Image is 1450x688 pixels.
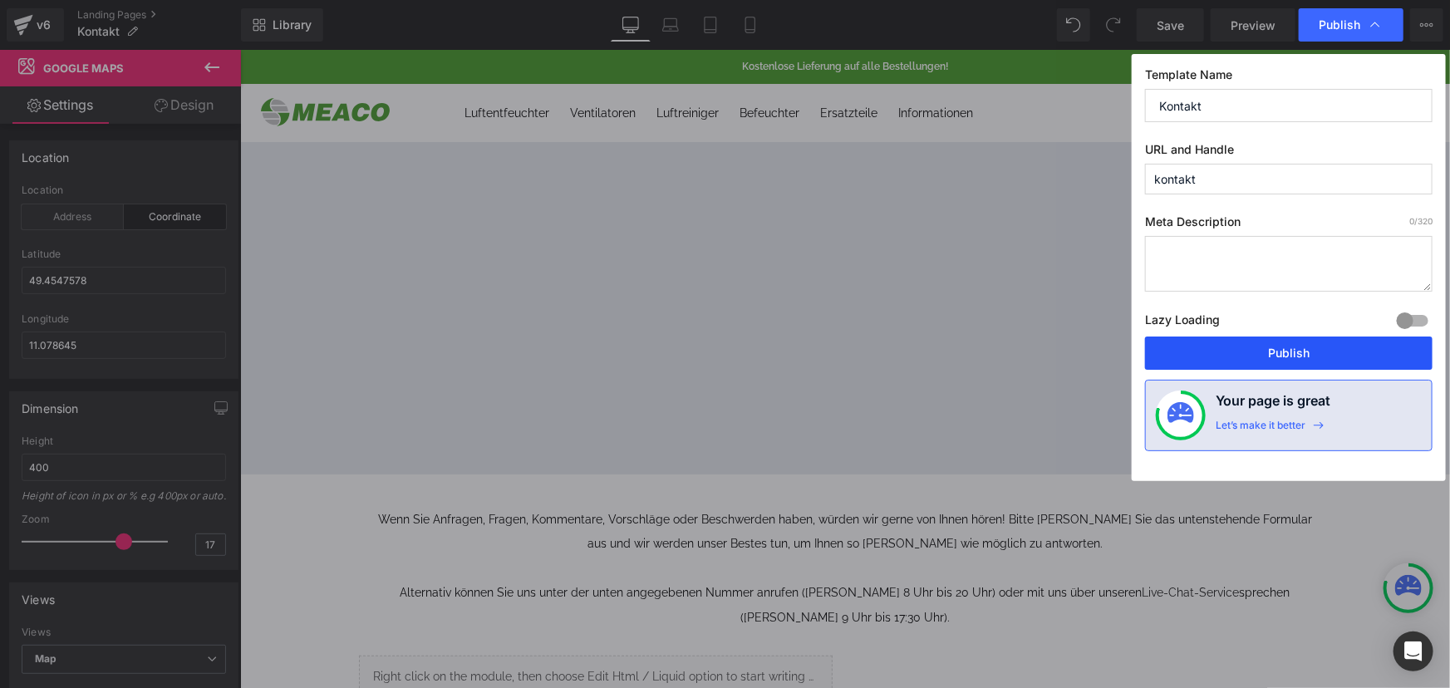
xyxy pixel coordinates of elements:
[1145,337,1433,370] button: Publish
[406,34,489,92] a: Luftreiniger
[1145,67,1433,89] label: Template Name
[1319,17,1360,32] span: Publish
[1145,142,1433,164] label: URL and Handle
[489,34,570,92] a: Befeuchter
[21,44,150,81] img: Meaco DE GmbH
[119,458,1091,482] p: Wenn Sie Anfragen, Fragen, Kommentare, Vorschläge oder Beschwerden haben, würden wir gerne von Ih...
[648,34,744,92] a: Informationen
[119,531,1091,580] p: Alternativ können Sie uns unter der unten angegebenen Nummer anrufen ([PERSON_NAME] 8 Uhr bis 20 ...
[214,34,320,92] a: Luftentfeuchter
[570,34,648,92] a: Ersatzteile
[1172,52,1191,76] a: 0
[1167,402,1194,429] img: onboarding-status.svg
[1145,214,1433,236] label: Meta Description
[1216,391,1330,419] h4: Your page is great
[1409,216,1414,226] span: 0
[1409,216,1433,226] span: /320
[1145,309,1220,337] label: Lazy Loading
[1393,631,1433,671] div: Open Intercom Messenger
[119,482,1091,506] p: aus und wir werden unser Bestes tun, um Ihnen so [PERSON_NAME] wie möglich zu antworten.
[320,34,406,92] a: Ventilatoren
[1216,419,1305,440] div: Let’s make it better
[630,636,717,650] b: Telefonnummer
[902,536,1000,549] a: Live-Chat-Service
[502,11,708,22] a: Kostenlose Lieferung auf alle Bestellungen!
[1186,48,1198,61] span: 0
